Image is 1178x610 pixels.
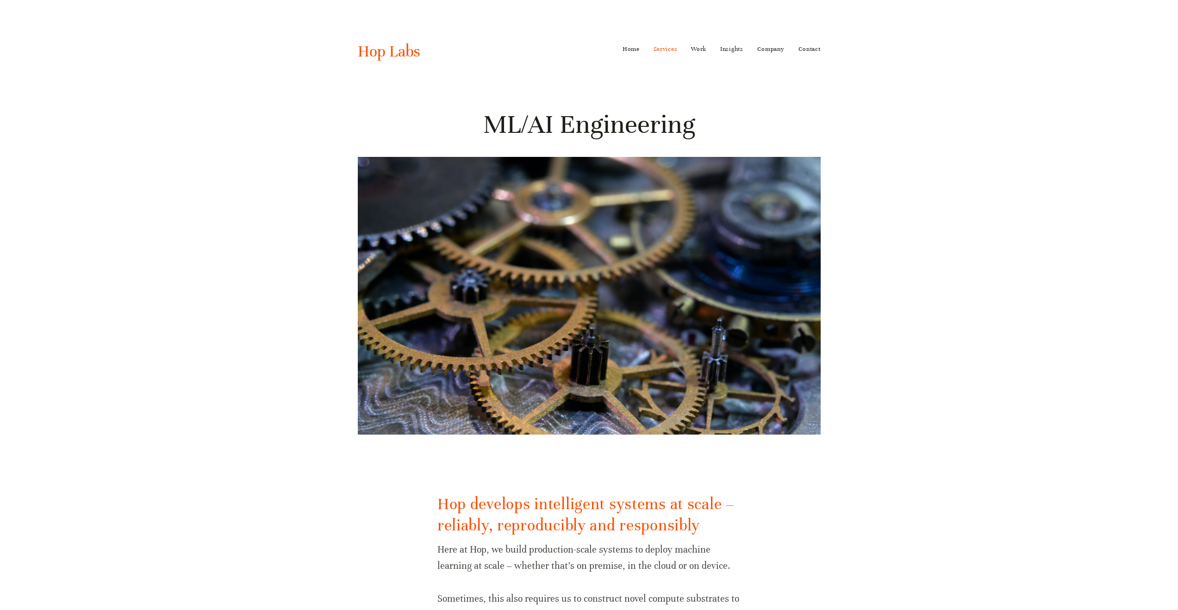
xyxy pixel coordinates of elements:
a: Services [654,42,678,56]
a: Company [757,42,785,56]
a: Contact [798,42,821,56]
a: Home [623,42,640,56]
h2: Hop develops intelligent systems at scale – reliably, reproducibly and responsibly [437,493,741,537]
a: Work [691,42,706,56]
a: Insights [720,42,743,56]
h1: ML/AI Engineering [358,108,821,141]
p: Here at Hop, we build production-scale systems to deploy machine learning at scale – whether that... [437,542,741,574]
a: Hop Labs [358,42,420,61]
